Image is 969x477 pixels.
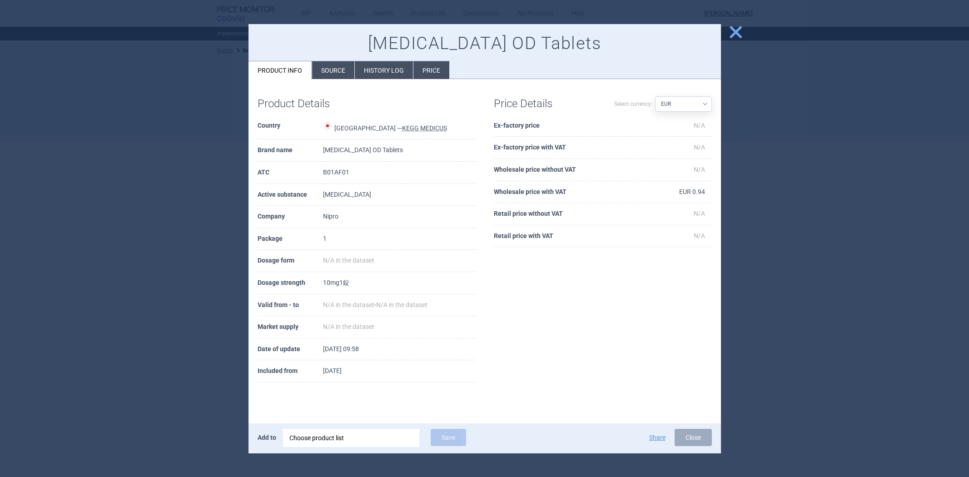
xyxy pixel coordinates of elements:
[323,162,476,184] td: B01AF01
[376,301,427,308] span: N/A in the dataset
[258,272,323,294] th: Dosage strength
[323,228,476,250] td: 1
[323,360,476,383] td: [DATE]
[258,360,323,383] th: Included from
[289,429,413,447] div: Choose product list
[323,294,476,317] td: -
[323,115,476,140] td: [GEOGRAPHIC_DATA] —
[694,122,705,129] span: N/A
[694,232,705,239] span: N/A
[323,139,476,162] td: [MEDICAL_DATA] OD Tablets
[494,181,641,204] th: Wholesale price with VAT
[258,33,712,54] h1: [MEDICAL_DATA] OD Tablets
[258,228,323,250] th: Package
[248,61,312,79] li: Product info
[258,139,323,162] th: Brand name
[694,210,705,217] span: N/A
[694,166,705,173] span: N/A
[258,162,323,184] th: ATC
[413,61,449,79] li: Price
[323,272,476,294] td: 10mg1錠
[258,429,276,446] p: Add to
[494,203,641,225] th: Retail price without VAT
[258,97,367,110] h1: Product Details
[312,61,354,79] li: Source
[694,144,705,151] span: N/A
[431,429,466,446] button: Save
[494,225,641,248] th: Retail price with VAT
[494,97,603,110] h1: Price Details
[494,115,641,137] th: Ex-factory price
[494,159,641,181] th: Wholesale price without VAT
[323,323,374,330] span: N/A in the dataset
[323,184,476,206] td: [MEDICAL_DATA]
[675,429,712,446] button: Close
[258,294,323,317] th: Valid from - to
[323,121,332,130] img: Japan
[323,257,374,264] span: N/A in the dataset
[323,301,374,308] span: N/A in the dataset
[323,338,476,361] td: [DATE] 09:58
[258,338,323,361] th: Date of update
[258,206,323,228] th: Company
[258,184,323,206] th: Active substance
[641,181,712,204] td: EUR 0.94
[614,96,652,112] label: Select currency:
[258,250,323,272] th: Dosage form
[355,61,413,79] li: History log
[258,316,323,338] th: Market supply
[649,434,666,441] button: Share
[283,429,419,447] div: Choose product list
[402,124,447,132] abbr: KEGG MEDICUS — Integrated database provided by Kyoto Encyclopedia of Genes and Genomes.
[494,137,641,159] th: Ex-factory price with VAT
[323,206,476,228] td: Nipro
[258,115,323,140] th: Country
